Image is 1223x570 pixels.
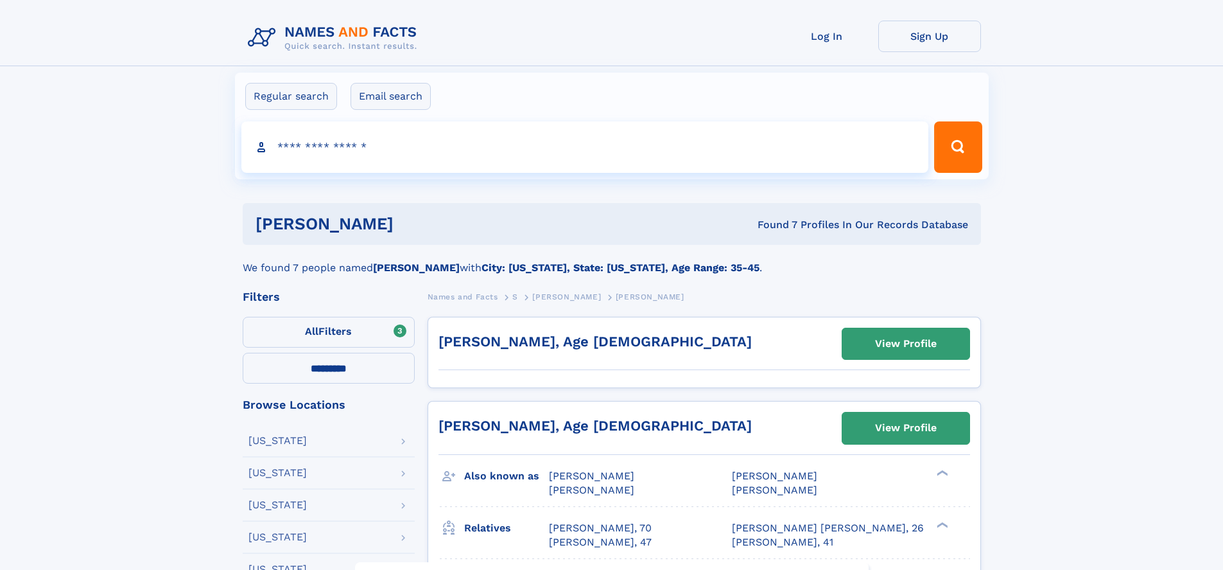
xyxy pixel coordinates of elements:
[732,535,833,549] a: [PERSON_NAME], 41
[464,517,549,539] h3: Relatives
[373,262,460,274] b: [PERSON_NAME]
[245,83,337,110] label: Regular search
[256,216,576,232] h1: [PERSON_NAME]
[933,521,949,529] div: ❯
[575,218,968,232] div: Found 7 Profiles In Our Records Database
[428,289,498,305] a: Names and Facts
[732,521,924,535] a: [PERSON_NAME] [PERSON_NAME], 26
[933,468,949,477] div: ❯
[481,262,759,274] b: City: [US_STATE], State: [US_STATE], Age Range: 35-45
[732,484,817,496] span: [PERSON_NAME]
[248,436,307,446] div: [US_STATE]
[243,291,415,303] div: Filters
[243,245,981,276] div: We found 7 people named with .
[512,292,518,301] span: S
[934,121,982,173] button: Search Button
[305,325,318,337] span: All
[532,289,601,305] a: [PERSON_NAME]
[549,521,652,535] a: [PERSON_NAME], 70
[512,289,518,305] a: S
[438,334,752,350] a: [PERSON_NAME], Age [DEMOGRAPHIC_DATA]
[549,535,652,549] a: [PERSON_NAME], 47
[248,500,307,510] div: [US_STATE]
[549,470,634,482] span: [PERSON_NAME]
[732,470,817,482] span: [PERSON_NAME]
[616,292,684,301] span: [PERSON_NAME]
[351,83,431,110] label: Email search
[243,317,415,348] label: Filters
[248,468,307,478] div: [US_STATE]
[776,21,878,52] a: Log In
[464,465,549,487] h3: Also known as
[549,484,634,496] span: [PERSON_NAME]
[438,418,752,434] a: [PERSON_NAME], Age [DEMOGRAPHIC_DATA]
[241,121,929,173] input: search input
[842,413,969,443] a: View Profile
[532,292,601,301] span: [PERSON_NAME]
[243,21,428,55] img: Logo Names and Facts
[248,532,307,542] div: [US_STATE]
[875,413,937,443] div: View Profile
[842,328,969,359] a: View Profile
[243,399,415,411] div: Browse Locations
[878,21,981,52] a: Sign Up
[875,329,937,359] div: View Profile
